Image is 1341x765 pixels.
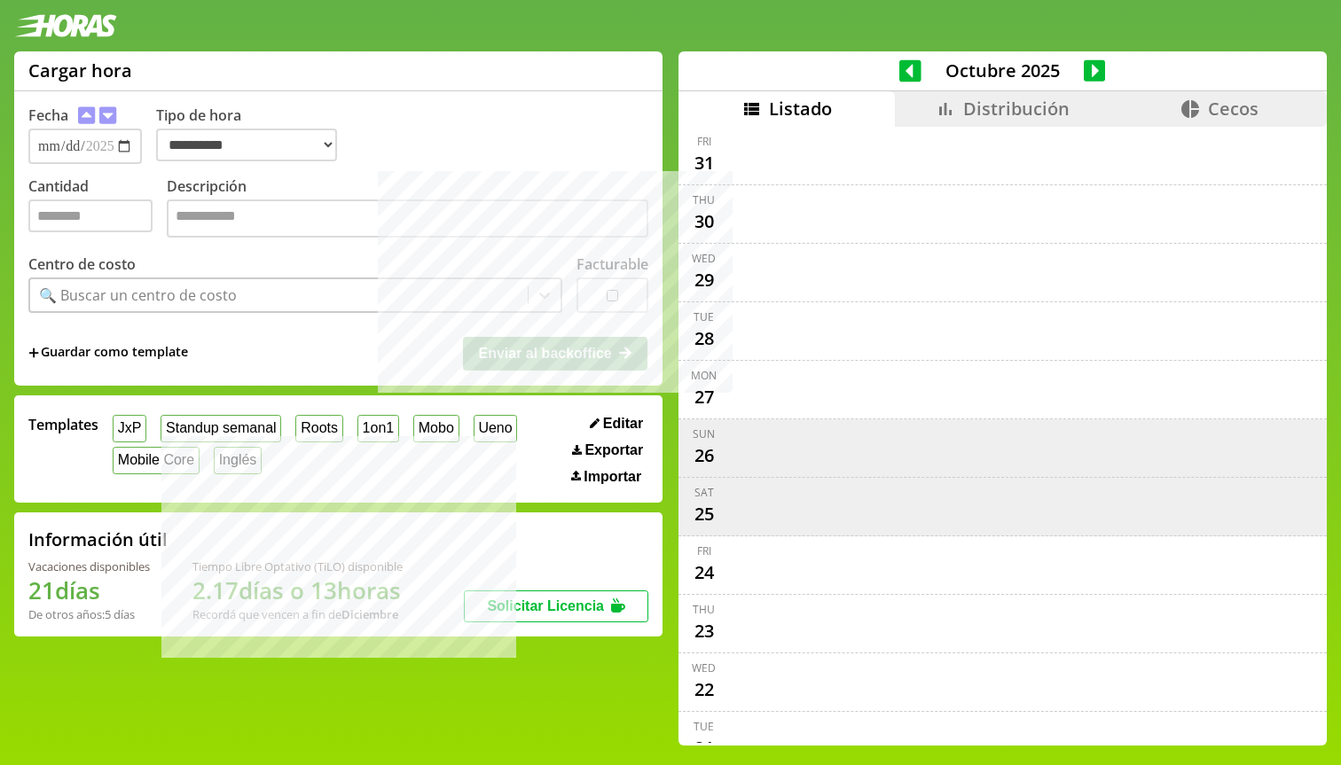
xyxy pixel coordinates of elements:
div: 28 [690,324,718,353]
button: Standup semanal [161,415,281,442]
div: 29 [690,266,718,294]
span: + [28,343,39,363]
button: 1on1 [357,415,399,442]
div: Wed [692,251,716,266]
button: Roots [295,415,342,442]
div: Thu [693,602,715,617]
h2: Información útil [28,527,168,551]
span: Distribución [963,97,1070,121]
div: Tue [694,309,714,324]
div: Tiempo Libre Optativo (TiLO) disponible [192,558,403,574]
b: Diciembre [341,606,398,622]
div: 30 [690,207,718,236]
textarea: Descripción [167,199,648,238]
button: Solicitar Licencia [464,590,648,622]
span: Editar [603,416,643,432]
button: Mobo [413,415,459,442]
button: Editar [584,415,648,433]
label: Tipo de hora [156,105,351,164]
button: Exportar [567,441,648,459]
label: Facturable [576,254,648,274]
div: Fri [697,134,711,149]
div: Tue [694,719,714,734]
div: Sun [693,426,715,441]
img: logotipo [14,14,117,37]
input: Cantidad [28,199,153,232]
span: Solicitar Licencia [487,598,604,613]
div: 25 [690,500,718,528]
h1: 21 días [28,574,150,606]
div: 21 [690,734,718,762]
div: 27 [690,383,718,411]
label: Centro de costo [28,254,136,274]
div: scrollable content [678,127,1327,743]
div: De otros años: 5 días [28,606,150,622]
div: 31 [690,149,718,177]
label: Fecha [28,105,68,125]
div: 26 [690,441,718,470]
h1: 2.17 días o 13 horas [192,574,403,606]
label: Descripción [167,176,648,242]
span: Importar [584,469,641,485]
span: Listado [769,97,832,121]
div: Thu [693,192,715,207]
span: Templates [28,415,98,434]
span: Exportar [584,442,643,458]
div: 22 [690,675,718,704]
label: Cantidad [28,176,167,242]
div: Wed [692,660,716,675]
div: Mon [691,368,717,383]
h1: Cargar hora [28,59,132,82]
div: 24 [690,558,718,587]
div: Fri [697,543,711,558]
button: Mobile Core [113,447,200,474]
select: Tipo de hora [156,129,337,161]
span: +Guardar como template [28,343,188,363]
div: 🔍 Buscar un centro de costo [39,285,237,305]
button: JxP [113,415,146,442]
button: Ueno [474,415,518,442]
div: Recordá que vencen a fin de [192,606,403,622]
button: Inglés [214,447,262,474]
div: 23 [690,617,718,645]
span: Cecos [1208,97,1259,121]
span: Octubre 2025 [921,59,1084,82]
div: Sat [694,485,714,500]
div: Vacaciones disponibles [28,558,150,574]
